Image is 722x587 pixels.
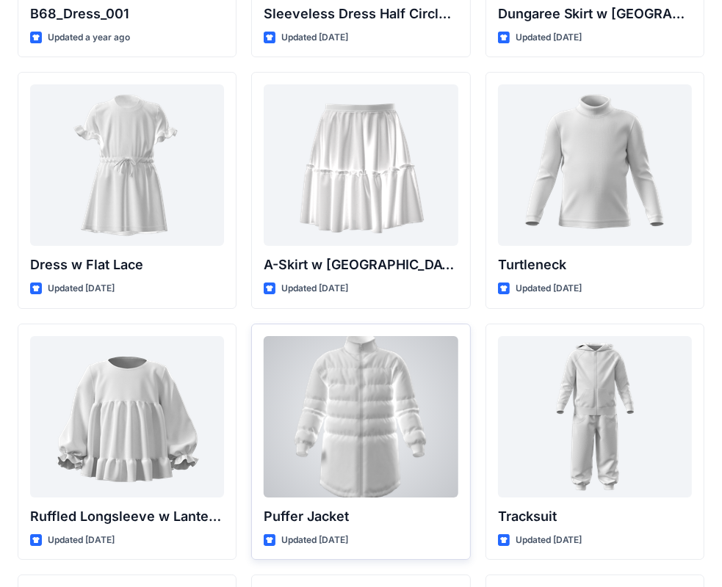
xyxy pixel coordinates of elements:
p: Updated [DATE] [281,281,348,296]
p: Updated [DATE] [516,281,582,296]
p: B68_Dress_001 [30,4,224,24]
p: Tracksuit [498,506,692,527]
p: Updated a year ago [48,30,130,45]
a: A-Skirt w Ruffle [264,84,458,246]
p: Dress w Flat Lace [30,255,224,275]
p: Turtleneck [498,255,692,275]
p: Ruffled Longsleeve w Lantern Sleeve [30,506,224,527]
p: Updated [DATE] [281,30,348,45]
a: Dress w Flat Lace [30,84,224,246]
p: Updated [DATE] [48,281,115,296]
a: Ruffled Longsleeve w Lantern Sleeve [30,336,224,497]
p: Updated [DATE] [516,533,582,548]
p: Updated [DATE] [281,533,348,548]
p: Updated [DATE] [48,533,115,548]
p: Puffer Jacket [264,506,458,527]
p: A-Skirt w [GEOGRAPHIC_DATA] [264,255,458,275]
a: Turtleneck [498,84,692,246]
p: Sleeveless Dress Half Circle Skirt [264,4,458,24]
p: Updated [DATE] [516,30,582,45]
a: Tracksuit [498,336,692,497]
p: Dungaree Skirt w [GEOGRAPHIC_DATA] [498,4,692,24]
a: Puffer Jacket [264,336,458,497]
